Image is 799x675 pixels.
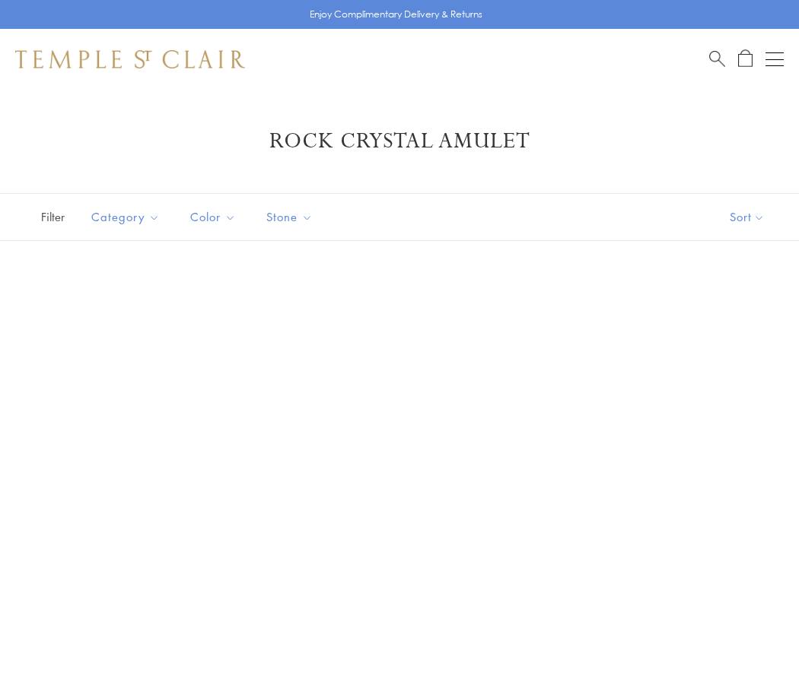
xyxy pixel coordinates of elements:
[38,128,761,155] h1: Rock Crystal Amulet
[709,49,725,68] a: Search
[255,200,324,234] button: Stone
[259,208,324,227] span: Stone
[179,200,247,234] button: Color
[310,7,482,22] p: Enjoy Complimentary Delivery & Returns
[84,208,171,227] span: Category
[696,194,799,240] button: Show sort by
[15,50,245,68] img: Temple St. Clair
[183,208,247,227] span: Color
[80,200,171,234] button: Category
[738,49,753,68] a: Open Shopping Bag
[766,50,784,68] button: Open navigation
